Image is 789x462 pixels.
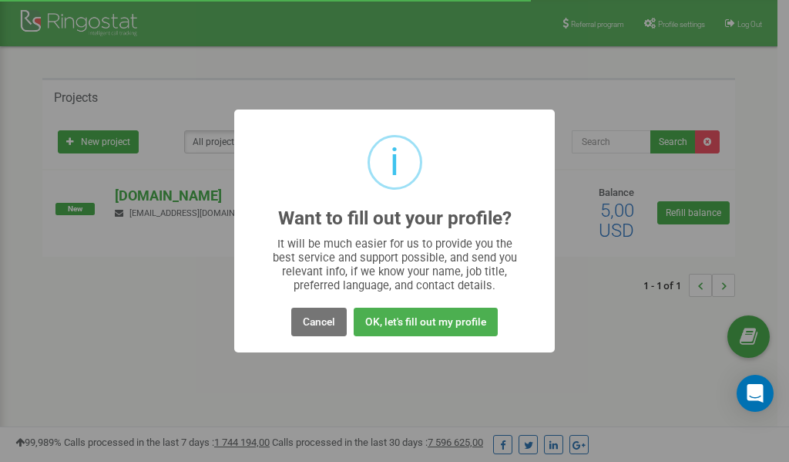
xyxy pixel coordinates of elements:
[737,375,774,412] div: Open Intercom Messenger
[354,308,498,336] button: OK, let's fill out my profile
[291,308,347,336] button: Cancel
[278,208,512,229] h2: Want to fill out your profile?
[390,137,399,187] div: i
[265,237,525,292] div: It will be much easier for us to provide you the best service and support possible, and send you ...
